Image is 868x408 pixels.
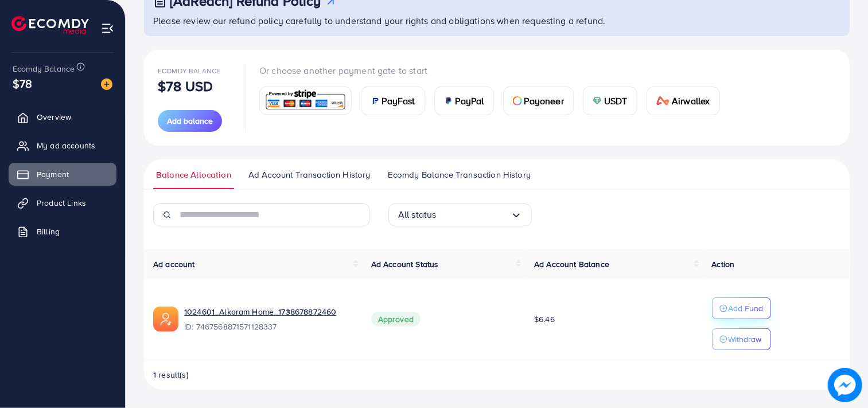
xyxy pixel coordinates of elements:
[11,16,89,34] img: logo
[9,220,116,243] a: Billing
[37,197,86,209] span: Product Links
[437,206,511,223] input: Search for option
[712,328,771,350] button: Withdraw
[729,332,762,346] p: Withdraw
[37,226,60,237] span: Billing
[361,87,425,115] a: cardPayFast
[656,96,670,105] img: card
[828,368,862,402] img: image
[37,168,69,180] span: Payment
[37,111,71,123] span: Overview
[153,258,195,270] span: Ad account
[444,96,453,105] img: card
[259,87,352,115] a: card
[248,168,371,181] span: Ad Account Transaction History
[37,140,95,151] span: My ad accounts
[259,64,729,77] p: Or choose another payment gate to start
[456,94,484,108] span: PayPal
[434,87,494,115] a: cardPayPal
[583,87,637,115] a: cardUSDT
[534,313,555,325] span: $6.46
[153,369,189,380] span: 1 result(s)
[101,22,114,35] img: menu
[13,63,75,74] span: Ecomdy Balance
[9,191,116,214] a: Product Links
[382,94,415,108] span: PayFast
[398,206,437,223] span: All status
[153,307,178,332] img: ic-ads-acc.e4c84228.svg
[388,168,531,181] span: Ecomdy Balance Transaction History
[388,203,532,226] div: Search for option
[9,163,116,186] a: Payment
[593,96,602,105] img: card
[729,301,764,315] p: Add Fund
[13,75,32,92] span: $78
[263,88,348,113] img: card
[158,110,222,132] button: Add balance
[503,87,574,115] a: cardPayoneer
[513,96,522,105] img: card
[604,94,628,108] span: USDT
[153,14,843,28] p: Please review our refund policy carefully to understand your rights and obligations when requesti...
[9,134,116,157] a: My ad accounts
[156,168,231,181] span: Balance Allocation
[712,297,771,319] button: Add Fund
[9,105,116,128] a: Overview
[534,258,609,270] span: Ad Account Balance
[158,66,220,76] span: Ecomdy Balance
[647,87,720,115] a: cardAirwallex
[371,258,439,270] span: Ad Account Status
[371,312,421,327] span: Approved
[101,79,112,90] img: image
[371,96,380,105] img: card
[184,306,353,332] div: <span class='underline'>1024601_Alkaram Home_1738678872460</span></br>7467568871571128337
[672,94,710,108] span: Airwallex
[158,79,213,93] p: $78 USD
[524,94,564,108] span: Payoneer
[167,115,213,127] span: Add balance
[184,321,353,332] span: ID: 7467568871571128337
[184,306,353,317] a: 1024601_Alkaram Home_1738678872460
[712,258,735,270] span: Action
